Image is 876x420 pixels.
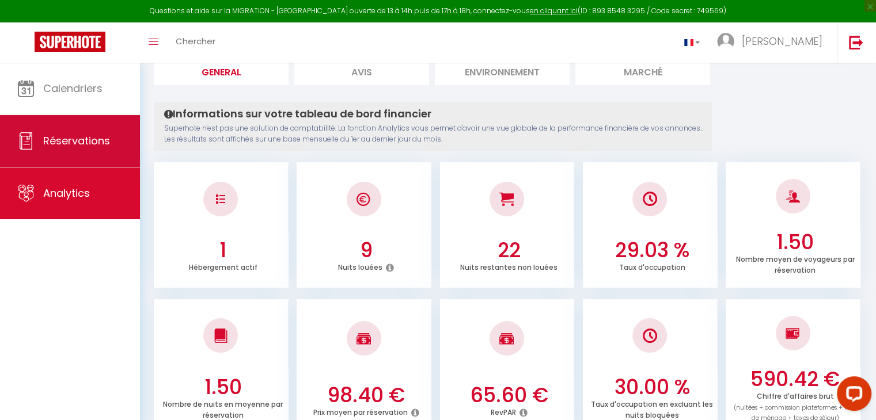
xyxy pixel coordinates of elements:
[176,35,215,47] span: Chercher
[216,194,225,204] img: NO IMAGE
[590,375,715,399] h3: 30.00 %
[167,22,224,63] a: Chercher
[446,238,571,262] h3: 22
[304,238,428,262] h3: 9
[491,405,516,417] p: RevPAR
[161,238,286,262] h3: 1
[43,186,90,200] span: Analytics
[164,108,701,120] h4: Informations sur votre tableau de bord financier
[849,35,863,49] img: logout
[733,230,858,254] h3: 1.50
[591,397,713,420] p: Taux d'occupation en excluant les nuits bloquées
[294,57,429,85] li: Avis
[313,405,407,417] p: Prix moyen par réservation
[530,6,578,16] a: en cliquant ici
[189,260,257,272] p: Hébergement actif
[43,133,110,148] span: Réservations
[828,372,876,420] iframe: LiveChat chat widget
[786,326,800,340] img: NO IMAGE
[446,383,571,407] h3: 65.60 €
[619,260,685,272] p: Taux d'occupation
[460,260,558,272] p: Nuits restantes non louées
[590,238,715,262] h3: 29.03 %
[304,383,428,407] h3: 98.40 €
[742,34,822,48] span: [PERSON_NAME]
[161,375,286,399] h3: 1.50
[575,57,710,85] li: Marché
[733,367,858,391] h3: 590.42 €
[717,33,734,50] img: ...
[154,57,289,85] li: General
[164,123,701,145] p: Superhote n'est pas une solution de comptabilité. La fonction Analytics vous permet d'avoir une v...
[338,260,382,272] p: Nuits louées
[43,81,103,96] span: Calendriers
[708,22,837,63] a: ... [PERSON_NAME]
[435,57,570,85] li: Environnement
[735,252,854,275] p: Nombre moyen de voyageurs par réservation
[35,32,105,52] img: Super Booking
[163,397,283,420] p: Nombre de nuits en moyenne par réservation
[643,329,657,343] img: NO IMAGE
